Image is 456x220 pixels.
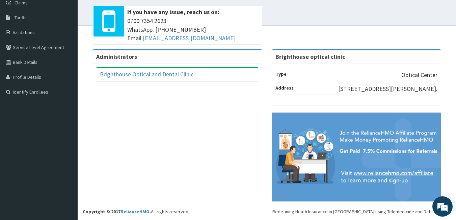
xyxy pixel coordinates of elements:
[96,53,137,60] b: Administrators
[275,85,294,91] b: Address
[120,209,150,215] a: RelianceHMO
[78,25,456,220] footer: All rights reserved.
[15,15,27,21] span: Tariffs
[275,71,287,77] b: Type
[272,208,451,215] div: Redefining Heath Insurance in [GEOGRAPHIC_DATA] using Telemedicine and Data Science!
[275,53,345,60] strong: Brighthouse optical clinic
[401,71,437,79] p: Optical Center
[143,34,236,42] a: [EMAIL_ADDRESS][DOMAIN_NAME]
[100,70,193,78] a: Brighthouse Optical and Dental Clinic
[127,8,219,16] b: If you have any issue, reach us on:
[127,17,259,43] span: 0700 7354 2623 WhatsApp: [PHONE_NUMBER] Email:
[272,113,441,201] img: provider-team-banner.png
[83,209,151,215] strong: Copyright © 2017 .
[338,84,437,93] p: [STREET_ADDRESS][PERSON_NAME].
